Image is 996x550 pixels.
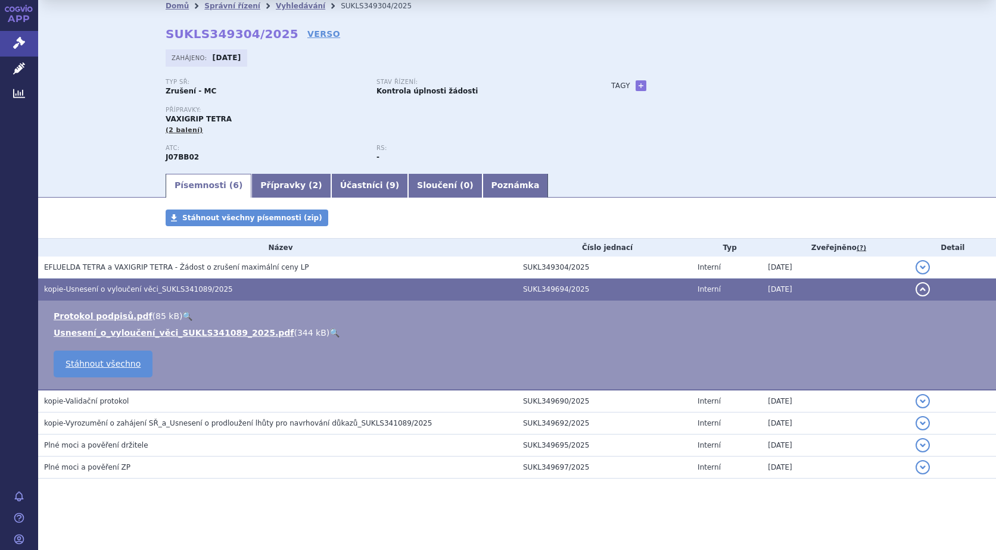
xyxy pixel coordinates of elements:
[916,282,930,296] button: detail
[517,457,692,479] td: SUKL349697/2025
[44,441,148,449] span: Plné moci a pověření držitele
[54,328,294,337] a: Usnesení_o_vyloučení_věci_SUKLS341089_2025.pdf
[692,239,762,257] th: Typ
[166,145,365,152] p: ATC:
[307,28,340,40] a: VERSO
[331,174,408,198] a: Účastníci (9)
[698,441,721,449] span: Interní
[916,394,930,408] button: detail
[698,263,721,271] span: Interní
[857,244,866,252] abbr: (?)
[517,279,692,301] td: SUKL349694/2025
[166,153,199,161] strong: CHŘIPKA, INAKTIVOVANÁ VAKCÍNA, ŠTĚPENÝ VIRUS NEBO POVRCHOVÝ ANTIGEN
[166,27,298,41] strong: SUKLS349304/2025
[517,239,692,257] th: Číslo jednací
[44,419,432,427] span: kopie-Vyrozumění o zahájení SŘ_a_Usnesení o prodloužení lhůty pro navrhování důkazů_SUKLS341089/2025
[762,257,909,279] td: [DATE]
[916,438,930,452] button: detail
[54,310,984,322] li: ( )
[297,328,326,337] span: 344 kB
[251,174,331,198] a: Přípravky (2)
[390,180,396,190] span: 9
[166,79,365,86] p: Typ SŘ:
[517,257,692,279] td: SUKL349304/2025
[376,87,478,95] strong: Kontrola úplnosti žádosti
[213,54,241,62] strong: [DATE]
[233,180,239,190] span: 6
[204,2,260,10] a: Správní řízení
[38,239,517,257] th: Název
[611,79,630,93] h3: Tagy
[166,87,216,95] strong: Zrušení - MC
[182,214,322,222] span: Stáhnout všechny písemnosti (zip)
[698,419,721,427] span: Interní
[916,460,930,474] button: detail
[762,435,909,457] td: [DATE]
[166,107,587,114] p: Přípravky:
[636,80,646,91] a: +
[762,239,909,257] th: Zveřejněno
[910,239,996,257] th: Detail
[376,145,575,152] p: RS:
[166,174,251,198] a: Písemnosti (6)
[155,311,179,321] span: 85 kB
[166,115,232,123] span: VAXIGRIP TETRA
[329,328,340,337] a: 🔍
[762,457,909,479] td: [DATE]
[313,180,319,190] span: 2
[762,390,909,412] td: [DATE]
[916,260,930,274] button: detail
[376,153,379,161] strong: -
[166,2,189,10] a: Domů
[166,210,328,226] a: Stáhnout všechny písemnosti (zip)
[916,416,930,430] button: detail
[54,311,152,321] a: Protokol podpisů.pdf
[44,285,233,293] span: kopie-Usnesení o vyloučení věci_SUKLS341089/2025
[698,463,721,471] span: Interní
[698,285,721,293] span: Interní
[517,435,692,457] td: SUKL349695/2025
[54,351,152,377] a: Stáhnout všechno
[376,79,575,86] p: Stav řízení:
[463,180,469,190] span: 0
[408,174,482,198] a: Sloučení (0)
[517,390,692,412] td: SUKL349690/2025
[44,263,309,271] span: EFLUELDA TETRA a VAXIGRIP TETRA - Žádost o zrušení maximální ceny LP
[762,279,909,301] td: [DATE]
[182,311,192,321] a: 🔍
[517,412,692,435] td: SUKL349692/2025
[44,463,130,471] span: Plné moci a pověření ZP
[54,327,984,339] li: ( )
[276,2,325,10] a: Vyhledávání
[172,53,209,62] span: Zahájeno:
[44,397,129,405] span: kopie-Validační protokol
[166,126,203,134] span: (2 balení)
[762,412,909,435] td: [DATE]
[483,174,549,198] a: Poznámka
[698,397,721,405] span: Interní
